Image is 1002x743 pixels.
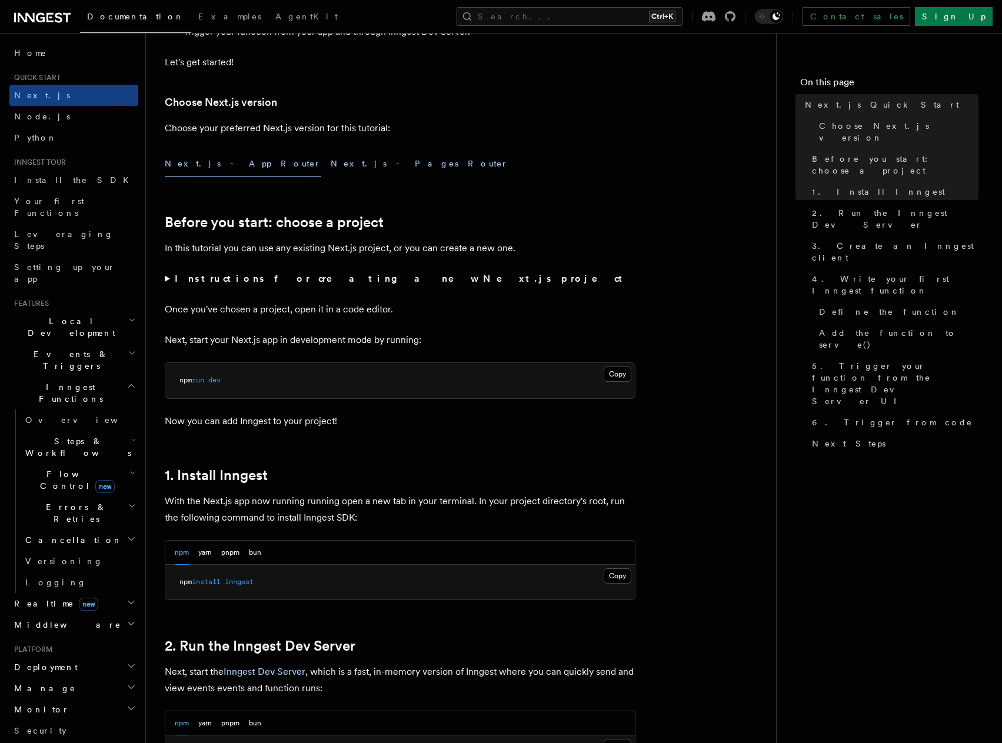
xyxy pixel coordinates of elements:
[803,7,910,26] a: Contact sales
[249,541,261,565] button: bun
[819,120,978,144] span: Choose Next.js version
[331,151,508,177] button: Next.js - Pages Router
[268,4,345,32] a: AgentKit
[80,4,191,33] a: Documentation
[21,497,138,529] button: Errors & Retries
[800,75,978,94] h4: On this page
[179,376,192,384] span: npm
[21,529,138,551] button: Cancellation
[21,534,122,546] span: Cancellation
[812,438,886,449] span: Next Steps
[9,409,138,593] div: Inngest Functions
[812,417,973,428] span: 6. Trigger from code
[9,311,138,344] button: Local Development
[819,306,960,318] span: Define the function
[165,467,268,484] a: 1. Install Inngest
[9,106,138,127] a: Node.js
[814,115,978,148] a: Choose Next.js version
[800,94,978,115] a: Next.js Quick Start
[9,85,138,106] a: Next.js
[14,175,136,185] span: Install the SDK
[14,196,84,218] span: Your first Functions
[79,598,98,611] span: new
[9,158,66,167] span: Inngest tour
[9,657,138,678] button: Deployment
[221,541,239,565] button: pnpm
[812,186,945,198] span: 1. Install Inngest
[807,355,978,412] a: 5. Trigger your function from the Inngest Dev Server UI
[9,720,138,741] a: Security
[21,501,128,525] span: Errors & Retries
[165,120,635,136] p: Choose your preferred Next.js version for this tutorial:
[807,235,978,268] a: 3. Create an Inngest client
[165,638,355,654] a: 2. Run the Inngest Dev Server
[807,181,978,202] a: 1. Install Inngest
[9,127,138,148] a: Python
[14,726,66,735] span: Security
[9,682,76,694] span: Manage
[165,94,277,111] a: Choose Next.js version
[21,551,138,572] a: Versioning
[814,301,978,322] a: Define the function
[9,381,127,405] span: Inngest Functions
[457,7,683,26] button: Search...Ctrl+K
[224,666,305,677] a: Inngest Dev Server
[14,91,70,100] span: Next.js
[21,572,138,593] a: Logging
[604,366,631,382] button: Copy
[812,153,978,176] span: Before you start: choose a project
[14,229,114,251] span: Leveraging Steps
[175,273,627,284] strong: Instructions for creating a new Next.js project
[915,7,993,26] a: Sign Up
[9,645,53,654] span: Platform
[21,435,131,459] span: Steps & Workflows
[14,262,115,284] span: Setting up your app
[14,47,47,59] span: Home
[9,598,98,609] span: Realtime
[649,11,675,22] kbd: Ctrl+K
[179,578,192,586] span: npm
[191,4,268,32] a: Examples
[225,578,254,586] span: inngest
[87,12,184,21] span: Documentation
[21,464,138,497] button: Flow Controlnew
[812,273,978,296] span: 4. Write your first Inngest function
[9,344,138,377] button: Events & Triggers
[812,360,978,407] span: 5. Trigger your function from the Inngest Dev Server UI
[9,699,138,720] button: Monitor
[819,327,978,351] span: Add the function to serve()
[221,711,239,735] button: pnpm
[25,578,86,587] span: Logging
[198,541,212,565] button: yarn
[165,151,321,177] button: Next.js - App Router
[21,409,138,431] a: Overview
[9,678,138,699] button: Manage
[807,202,978,235] a: 2. Run the Inngest Dev Server
[208,376,221,384] span: dev
[14,112,70,121] span: Node.js
[21,468,129,492] span: Flow Control
[165,54,635,71] p: Let's get started!
[807,268,978,301] a: 4. Write your first Inngest function
[9,256,138,289] a: Setting up your app
[165,332,635,348] p: Next, start your Next.js app in development mode by running:
[814,322,978,355] a: Add the function to serve()
[9,614,138,635] button: Middleware
[165,240,635,256] p: In this tutorial you can use any existing Next.js project, or you can create a new one.
[165,493,635,526] p: With the Next.js app now running running open a new tab in your terminal. In your project directo...
[812,207,978,231] span: 2. Run the Inngest Dev Server
[9,299,49,308] span: Features
[25,415,147,425] span: Overview
[198,12,261,21] span: Examples
[165,664,635,697] p: Next, start the , which is a fast, in-memory version of Inngest where you can quickly send and vi...
[192,376,204,384] span: run
[249,711,261,735] button: bun
[25,557,103,566] span: Versioning
[807,433,978,454] a: Next Steps
[755,9,783,24] button: Toggle dark mode
[95,480,115,493] span: new
[14,133,57,142] span: Python
[165,214,384,231] a: Before you start: choose a project
[9,348,128,372] span: Events & Triggers
[9,42,138,64] a: Home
